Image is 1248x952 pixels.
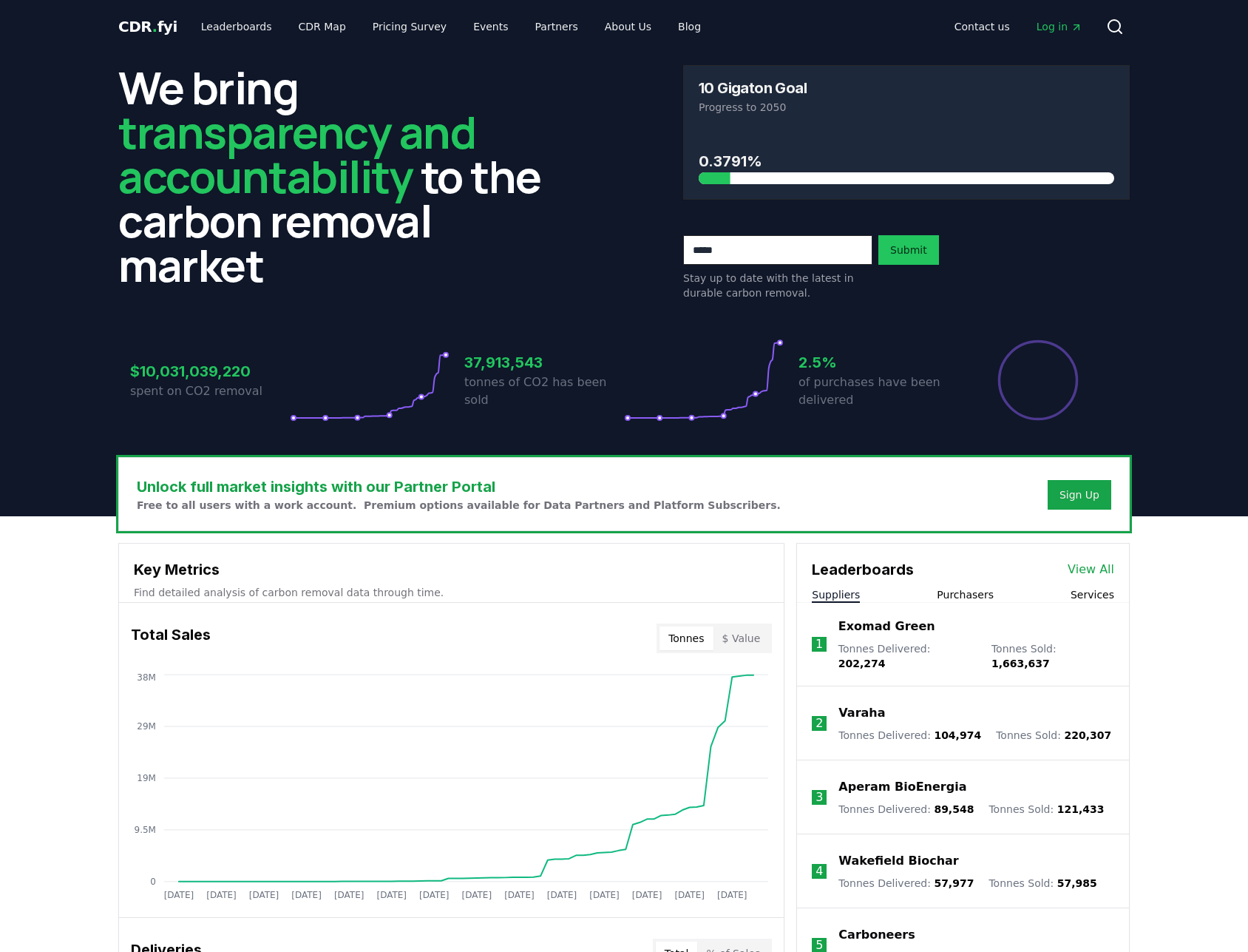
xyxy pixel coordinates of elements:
tspan: 9.5M [135,825,156,835]
span: 220,307 [1064,729,1111,741]
tspan: [DATE] [717,890,747,900]
button: Tonnes [659,627,713,650]
p: Tonnes Sold : [988,876,1096,891]
span: 89,548 [934,803,974,815]
h3: $10,031,039,220 [130,360,290,382]
button: Sign Up [1048,480,1111,510]
span: . [152,18,157,36]
nav: Main [943,13,1094,40]
a: Pricing Survey [361,13,458,40]
span: 104,974 [934,729,981,741]
h3: Leaderboards [812,558,914,581]
a: About Us [593,13,663,40]
p: 3 [815,789,823,806]
a: Sign Up [1059,487,1099,502]
p: Tonnes Sold : [988,802,1104,817]
p: Free to all users with a work account. Premium options available for Data Partners and Platform S... [137,498,781,513]
a: CDR.fyi [118,16,177,37]
span: 1,663,637 [991,658,1050,669]
button: Submit [878,235,939,265]
tspan: [DATE] [547,890,577,900]
p: spent on CO2 removal [130,382,290,400]
tspan: [DATE] [164,890,194,900]
h3: Unlock full market insights with our Partner Portal [137,476,781,498]
a: Partners [523,13,590,40]
tspan: 29M [137,721,156,732]
tspan: [DATE] [632,890,662,900]
h3: 0.3791% [699,150,1114,172]
h3: 37,913,543 [464,351,624,374]
p: Tonnes Delivered : [838,728,981,743]
h3: Key Metrics [134,558,769,581]
a: Varaha [838,704,885,722]
a: Contact us [943,13,1022,40]
span: 202,274 [838,658,886,669]
p: Tonnes Delivered : [838,876,974,891]
button: Purchasers [937,587,994,602]
p: Tonnes Delivered : [838,641,977,671]
h2: We bring to the carbon removal market [118,65,565,287]
span: Log in [1037,19,1082,34]
h3: 2.5% [798,351,958,374]
tspan: [DATE] [249,890,279,900]
p: 2 [815,715,823,732]
button: $ Value [713,627,770,650]
a: CDR Map [287,13,358,40]
tspan: [DATE] [291,890,322,900]
nav: Main [189,13,713,40]
a: Aperam BioEnergia [838,778,966,796]
a: Wakefield Biochar [838,852,958,870]
a: Log in [1025,13,1094,40]
tspan: [DATE] [675,890,705,900]
tspan: [DATE] [377,890,407,900]
p: 1 [815,635,823,653]
tspan: [DATE] [419,890,450,900]
p: Tonnes Delivered : [838,802,974,817]
p: Tonnes Sold : [991,641,1114,671]
tspan: [DATE] [462,890,492,900]
tspan: 38M [137,672,156,683]
h3: Total Sales [131,624,211,653]
a: View All [1068,561,1114,578]
tspan: 0 [150,877,156,887]
a: Events [461,13,520,40]
tspan: [DATE] [334,890,364,900]
div: Percentage of sales delivered [997,339,1079,422]
p: Stay up to date with the latest in durable carbon removal. [683,271,872,300]
p: of purchases have been delivered [798,374,958,409]
p: Progress to 2050 [699,100,1114,115]
p: Find detailed analysis of carbon removal data through time. [134,585,769,600]
span: 121,433 [1057,803,1105,815]
span: 57,985 [1057,877,1097,889]
tspan: [DATE] [504,890,535,900]
a: Leaderboards [189,13,284,40]
a: Blog [666,13,713,40]
tspan: [DATE] [206,890,237,900]
a: Exomad Green [838,618,935,635]
p: Tonnes Sold : [996,728,1111,743]
a: Carboneers [838,926,915,944]
tspan: [DATE] [590,890,620,900]
span: 57,977 [934,877,974,889]
h3: 10 Gigaton Goal [699,81,807,95]
button: Services [1071,587,1114,602]
span: CDR fyi [118,18,177,36]
span: transparency and accountability [118,101,475,206]
tspan: 19M [137,773,156,783]
button: Suppliers [812,587,860,602]
p: 4 [815,862,823,880]
p: tonnes of CO2 has been sold [464,374,624,409]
